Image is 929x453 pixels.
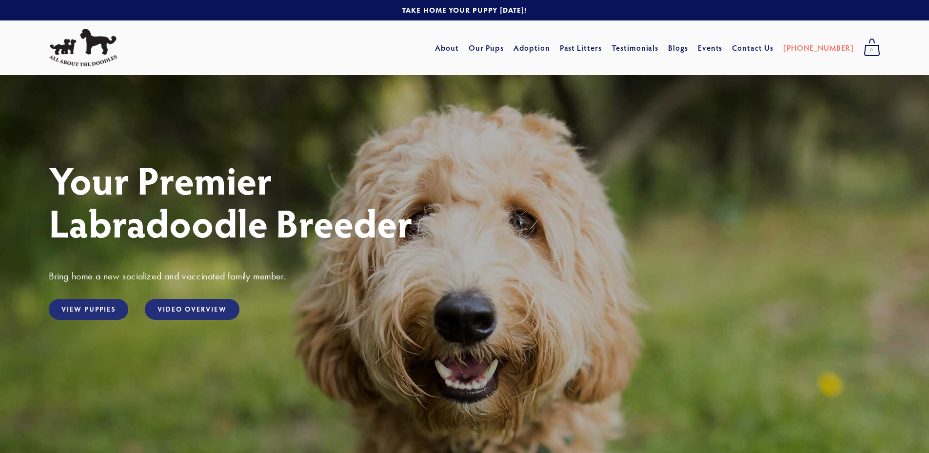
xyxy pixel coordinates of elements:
a: Our Pups [469,39,504,57]
a: Contact Us [732,39,773,57]
a: Blogs [668,39,688,57]
a: Past Litters [560,42,602,53]
a: 0 items in cart [859,36,885,60]
a: Events [698,39,723,57]
a: Adoption [514,39,550,57]
h3: Bring home a new socialized and vaccinated family member. [49,270,880,282]
a: [PHONE_NUMBER] [783,39,854,57]
a: Video Overview [145,299,239,320]
h1: Your Premier Labradoodle Breeder [49,158,880,244]
a: View Puppies [49,299,128,320]
a: Testimonials [612,39,659,57]
a: About [435,39,459,57]
img: All About The Doodles [49,29,117,67]
span: 0 [864,44,880,57]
